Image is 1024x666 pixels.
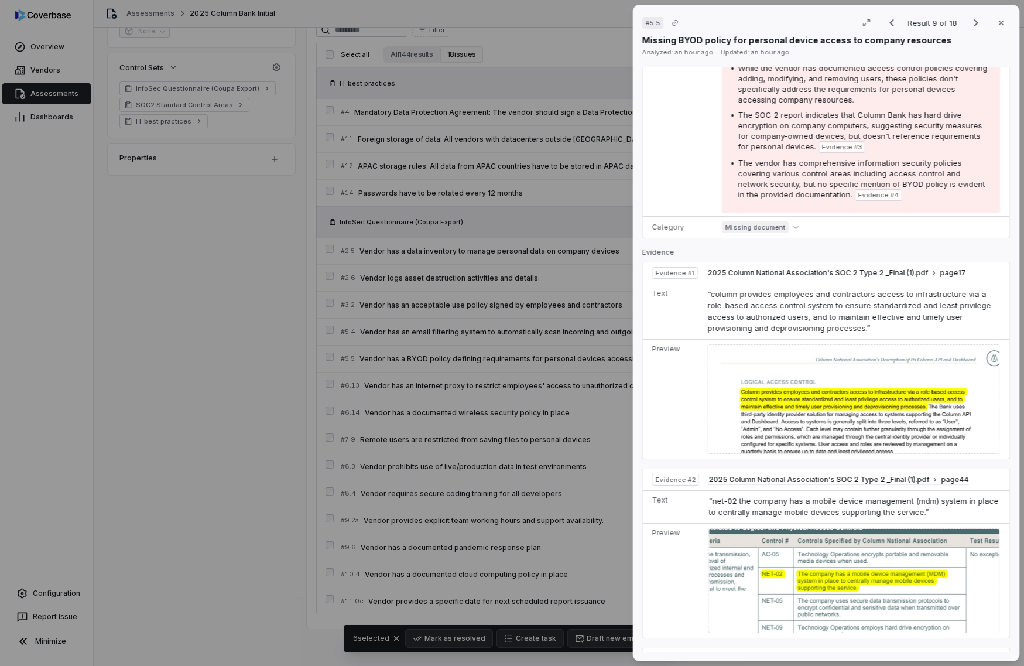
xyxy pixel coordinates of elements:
button: Copy link [665,12,686,33]
img: c4ee5cbcd25644d8972dcc1f7896d867_original.jpg_w1200.jpg [707,344,1000,454]
p: Result 9 of 18 [908,16,960,29]
span: Evidence # 2 [656,475,696,484]
span: page 44 [941,475,968,484]
p: Missing BYOD policy for personal device access to company resources [642,34,952,46]
span: Analyzed: an hour ago [642,48,714,56]
span: While the vendor has documented access control policies covering adding, modifying, and removing ... [738,63,988,104]
span: Missing document [722,221,789,233]
button: Next result [964,16,988,30]
button: Previous result [880,16,903,30]
span: The vendor has comprehensive information security policies covering various control areas includi... [738,158,985,199]
span: Updated: an hour ago [721,48,790,56]
p: Evidence [642,248,1010,262]
span: Evidence # 4 [858,190,899,200]
span: “net-02 the company has a mobile device management (mdm) system in place to centrally manage mobi... [708,496,998,517]
button: 2025 Column National Association's SOC 2 Type 2 _Final (1).pdfpage17 [707,268,965,278]
td: Preview [643,523,704,637]
span: Evidence # 1 [656,268,694,278]
span: # 5.5 [646,18,660,28]
span: Evidence # 3 [822,142,862,152]
td: Preview [643,339,703,459]
span: The SOC 2 report indicates that Column Bank has hard drive encryption on company computers, sugge... [738,110,982,151]
td: Text [643,490,704,523]
img: affb17b803014f7b8e9bd8e77a939d34_original.jpg_w1200.jpg [708,528,1000,633]
p: Category [652,223,708,232]
button: 2025 Column National Association's SOC 2 Type 2 _Final (1).pdfpage44 [708,475,968,485]
span: page 17 [940,268,965,278]
span: 2025 Column National Association's SOC 2 Type 2 _Final (1).pdf [708,475,929,484]
span: 2025 Column National Association's SOC 2 Type 2 _Final (1).pdf [707,268,928,278]
td: Text [643,284,703,339]
span: “column provides employees and contractors access to infrastructure via a role-based access contr... [707,289,991,333]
